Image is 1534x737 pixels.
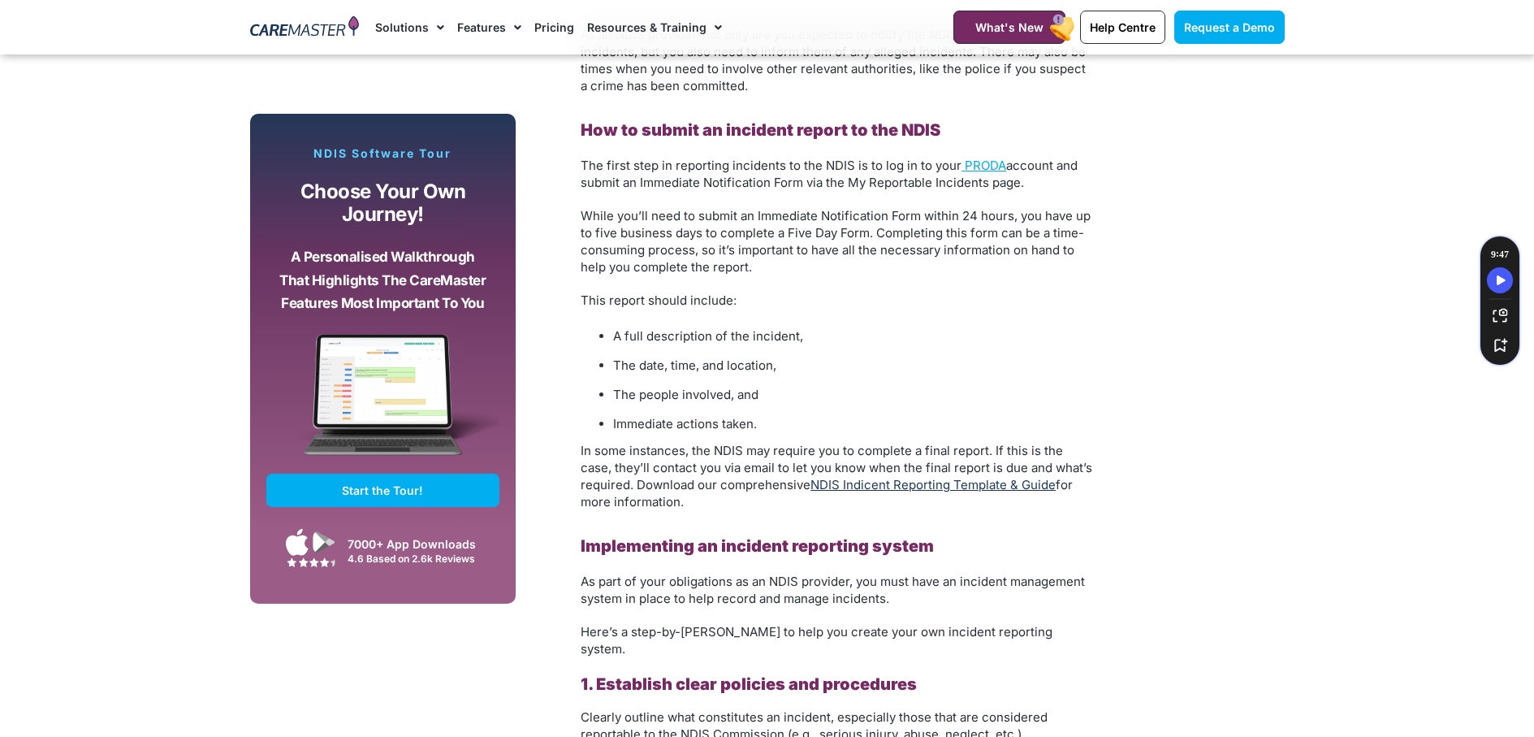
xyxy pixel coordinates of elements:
a: What's New [953,11,1065,44]
span: As part of your obligations as an NDIS provider, you must have an incident management system in p... [581,574,1085,606]
img: Google Play App Icon [313,530,335,554]
span: A full description of the incident, [613,328,803,344]
span: Immediate actions taken. [613,416,757,431]
span: Request a Demo [1184,20,1275,34]
b: How to submit an incident report to the NDIS [581,120,940,140]
p: NDIS Software Tour [266,146,500,161]
span: account and submit an Immediate Notification Form via the My Reportable Incidents page. [581,158,1078,190]
p: Choose your own journey! [279,180,488,227]
img: CareMaster Logo [250,15,360,40]
a: Help Centre [1080,11,1165,44]
span: The first step in reporting incidents to the NDIS is to log in to your [581,158,961,173]
a: PRODA [961,158,1006,173]
span: The people involved, and [613,387,758,402]
span: Help Centre [1090,20,1156,34]
span: PRODA [965,158,1006,173]
b: 1. Establish clear policies and procedures [581,674,917,694]
span: As an NDIS provider, not only are you expected to notify the NDIS of reportable incidents, but yo... [581,27,1086,93]
div: 4.6 Based on 2.6k Reviews [348,553,491,565]
div: 7000+ App Downloads [348,535,491,553]
span: Start the Tour! [342,483,423,497]
span: While you’ll need to submit an Immediate Notification Form within 24 hours, you have up to five b... [581,208,1091,275]
a: Start the Tour! [266,474,500,507]
img: Google Play Store App Review Stars [287,557,335,567]
span: This report should include: [581,293,737,308]
span: What's New [975,20,1044,34]
span: In some instances, the NDIS may require you to complete a final report. If this is the case, they... [581,443,1092,509]
a: NDIS Indicent Reporting Template & Guide [810,477,1056,492]
a: Request a Demo [1174,11,1285,44]
b: Implementing an incident reporting system [581,536,934,556]
span: The date, time, and location, [613,358,776,373]
span: Here’s a step-by-[PERSON_NAME] to help you create your own incident reporting system. [581,624,1052,657]
img: CareMaster Software Mockup on Screen [266,334,500,474]
img: Apple App Store Icon [286,528,309,556]
p: A personalised walkthrough that highlights the CareMaster features most important to you [279,245,488,315]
